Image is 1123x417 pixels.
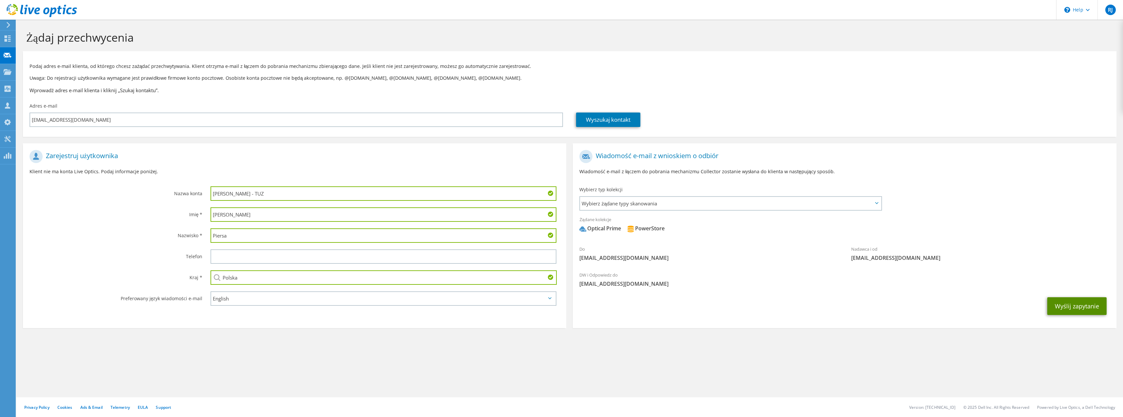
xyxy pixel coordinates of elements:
li: © 2025 Dell Inc. All Rights Reserved [963,405,1029,410]
svg: \n [1064,7,1070,13]
p: Wiadomość e-mail z łączem do pobrania mechanizmu Collector zostanie wysłana do klienta w następuj... [579,168,1110,175]
label: Nazwisko * [30,228,202,239]
a: Telemetry [110,405,130,410]
label: Wybierz typ kolekcji [579,186,623,193]
span: Wybierz żądane typy skanowania [580,197,881,210]
a: Ads & Email [80,405,103,410]
span: [EMAIL_ADDRESS][DOMAIN_NAME] [579,254,838,261]
h1: Wiadomość e-mail z wnioskiem o odbiór [579,150,1106,163]
label: Imię * [30,207,202,218]
label: Adres e-mail [30,103,57,109]
li: Version: [TECHNICAL_ID] [909,405,955,410]
h1: Żądaj przechwycenia [26,31,1110,44]
div: DW i Odpowiedz do [573,268,1116,291]
li: Powered by Live Optics, a Dell Technology [1037,405,1115,410]
h3: Wprowadź adres e-mail klienta i kliknij „Szukaj kontaktu”. [30,87,1110,94]
h1: Zarejestruj użytkownika [30,150,556,163]
span: [EMAIL_ADDRESS][DOMAIN_NAME] [851,254,1110,261]
div: Żądane kolekcje [573,213,1116,239]
a: Cookies [57,405,72,410]
p: Podaj adres e-mail klienta, od którego chcesz zażądać przechwytywania. Klient otrzyma e-mail z łą... [30,63,1110,70]
span: RJ [1105,5,1116,15]
label: Telefon [30,249,202,260]
div: PowerStore [627,225,665,232]
div: Optical Prime [579,225,621,232]
button: Wyślij zapytanie [1047,297,1107,315]
label: Preferowany język wiadomości e-mail [30,291,202,302]
p: Uwaga: Do rejestracji użytkownika wymagane jest prawidłowe firmowe konto pocztowe. Osobiste konta... [30,74,1110,82]
label: Kraj * [30,270,202,281]
span: [EMAIL_ADDRESS][DOMAIN_NAME] [579,280,1110,287]
a: EULA [138,405,148,410]
label: Nazwa konta [30,186,202,197]
a: Privacy Policy [24,405,50,410]
div: Nadawca i od [845,242,1116,265]
a: Wyszukaj kontakt [576,113,640,127]
a: Support [156,405,171,410]
div: Do [573,242,845,265]
p: Klient nie ma konta Live Optics. Podaj informacje poniżej. [30,168,560,175]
